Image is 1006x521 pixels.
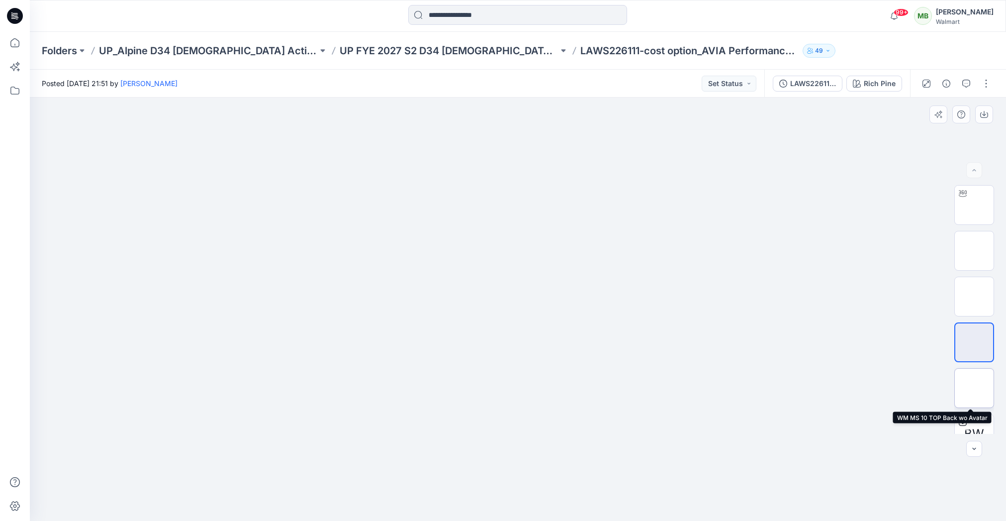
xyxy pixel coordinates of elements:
[936,6,994,18] div: [PERSON_NAME]
[914,7,932,25] div: MB
[773,76,842,92] button: LAWS226111-cost option_AVIA Performance Tennis Dress
[936,18,994,25] div: Walmart
[340,44,558,58] a: UP FYE 2027 S2 D34 [DEMOGRAPHIC_DATA] Active Alpine
[42,44,77,58] a: Folders
[964,425,984,443] span: BW
[815,45,823,56] p: 49
[803,44,835,58] button: 49
[846,76,902,92] button: Rich Pine
[99,44,318,58] a: UP_Alpine D34 [DEMOGRAPHIC_DATA] Active
[790,78,836,89] div: LAWS226111-cost option_AVIA Performance Tennis Dress
[894,8,909,16] span: 99+
[120,79,178,88] a: [PERSON_NAME]
[864,78,896,89] div: Rich Pine
[938,76,954,92] button: Details
[580,44,799,58] p: LAWS226111-cost option_AVIA Performance Tennis Dress
[42,78,178,89] span: Posted [DATE] 21:51 by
